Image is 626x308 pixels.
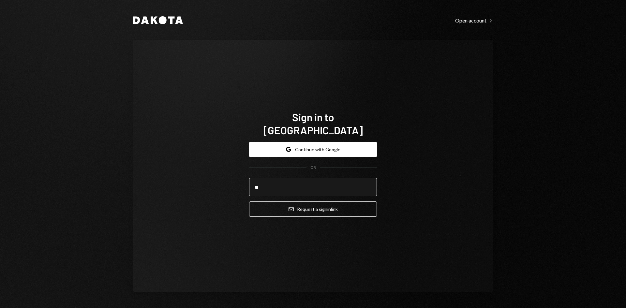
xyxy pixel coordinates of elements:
a: Open account [455,17,493,24]
div: OR [310,165,316,170]
button: Continue with Google [249,142,377,157]
button: Request a signinlink [249,201,377,217]
h1: Sign in to [GEOGRAPHIC_DATA] [249,110,377,137]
